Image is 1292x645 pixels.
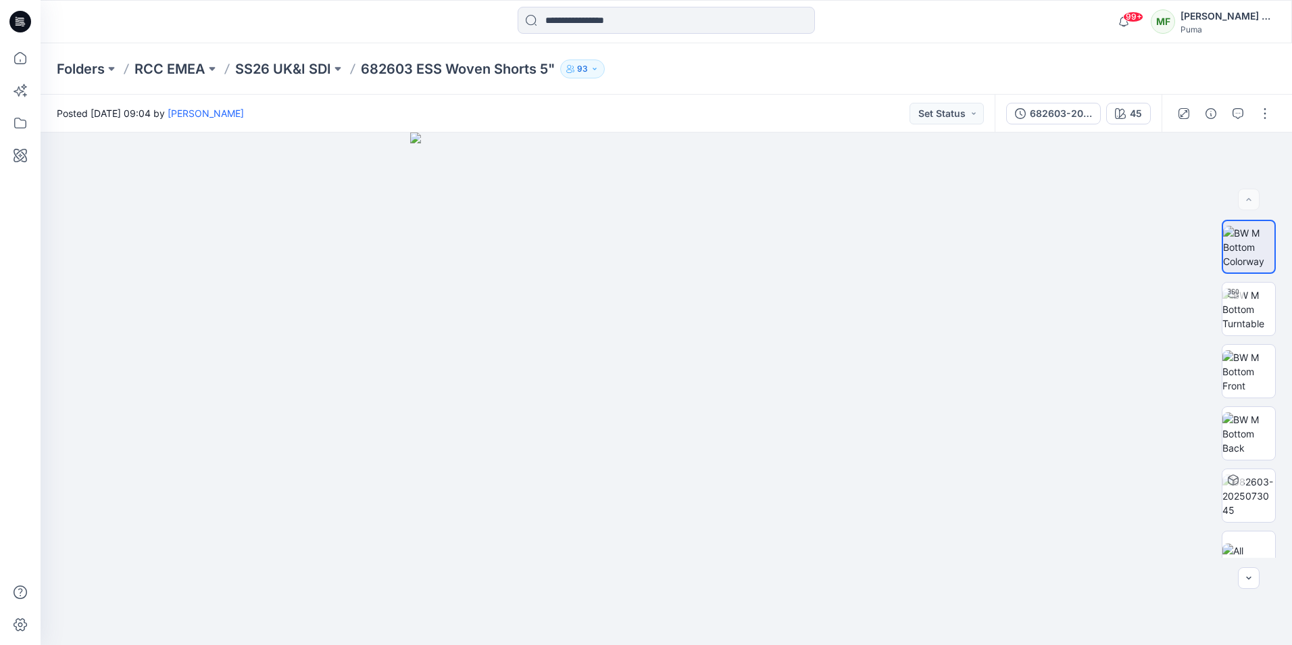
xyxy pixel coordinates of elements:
p: 682603 ESS Woven Shorts 5" [361,59,555,78]
span: 99+ [1123,11,1143,22]
a: [PERSON_NAME] [168,107,244,119]
div: 682603-20250730 [1030,106,1092,121]
span: Posted [DATE] 09:04 by [57,106,244,120]
img: BW M Bottom Front [1222,350,1275,393]
a: Folders [57,59,105,78]
img: BW M Bottom Colorway [1223,226,1274,268]
div: Puma [1181,24,1275,34]
div: 45 [1130,106,1142,121]
div: [PERSON_NAME] Falguere [1181,8,1275,24]
button: 682603-20250730 [1006,103,1101,124]
a: SS26 UK&I SDI [235,59,331,78]
button: 93 [560,59,605,78]
a: RCC EMEA [134,59,205,78]
button: 45 [1106,103,1151,124]
button: Details [1200,103,1222,124]
img: eyJhbGciOiJIUzI1NiIsImtpZCI6IjAiLCJzbHQiOiJzZXMiLCJ0eXAiOiJKV1QifQ.eyJkYXRhIjp7InR5cGUiOiJzdG9yYW... [410,133,922,645]
img: All colorways [1222,544,1275,572]
img: 682603-20250730 45 [1222,475,1275,517]
p: 93 [577,62,588,76]
img: BW M Bottom Back [1222,412,1275,455]
img: BW M Bottom Turntable [1222,288,1275,331]
div: MF [1151,9,1175,34]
